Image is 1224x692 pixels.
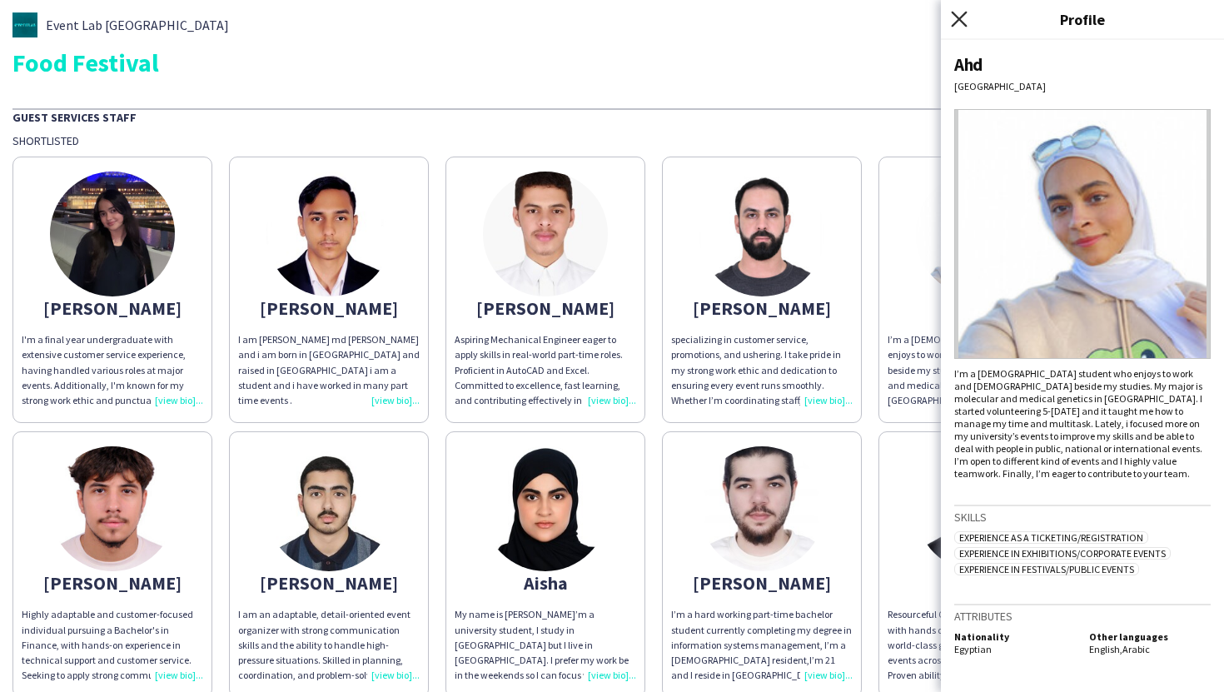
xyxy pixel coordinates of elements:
h3: Profile [941,8,1224,30]
div: I’m a [DEMOGRAPHIC_DATA] student who enjoys to work and [DEMOGRAPHIC_DATA] beside my studies. My ... [954,367,1211,480]
div: Arafa [888,575,1069,590]
span: Experience in Exhibitions/Corporate Events [954,547,1171,560]
img: thumb-6677d1db0e8d8.jpg [699,446,824,571]
h5: Nationality [954,630,1076,643]
span: Experience as a Ticketing/Registration [954,531,1148,544]
div: [PERSON_NAME] [22,301,203,316]
span: Arabic [1122,643,1150,655]
div: [PERSON_NAME] [455,301,636,316]
div: [GEOGRAPHIC_DATA] [954,80,1211,92]
img: thumb-66b7ee6def4a1.jpg [266,446,391,571]
div: I’m a [DEMOGRAPHIC_DATA] student who enjoys to work and [DEMOGRAPHIC_DATA] beside my studies. My ... [888,332,1069,408]
div: Shortlisted [12,133,1212,148]
div: Ahd [954,53,1211,76]
h3: Attributes [954,609,1211,624]
h3: Skills [954,510,1211,525]
div: I am an adaptable, detail-oriented event organizer with strong communication skills and the abili... [238,607,420,683]
img: thumb-66f58c2e3e9fe.jpeg [483,446,608,571]
div: [PERSON_NAME] [22,575,203,590]
div: My name is [PERSON_NAME]’m a university student, I study in [GEOGRAPHIC_DATA] but I live in [GEOG... [455,607,636,683]
img: thumb-6697c11b8a527.jpeg [50,172,175,296]
img: thumb-6635ce9498297.jpeg [50,446,175,571]
img: thumb-66af50ae5dfef.jpeg [266,172,391,296]
img: thumb-66a942791f0e5.jpeg [916,172,1041,296]
div: [PERSON_NAME] [671,301,853,316]
div: Food Festival [12,50,1212,75]
span: English , [1089,643,1122,655]
img: thumb-68adb55c1c647.jpeg [699,172,824,296]
div: specializing in customer service, promotions, and ushering. I take pride in my strong work ethic ... [671,332,853,408]
div: [PERSON_NAME] [238,575,420,590]
span: Event Lab [GEOGRAPHIC_DATA] [46,17,229,32]
img: Crew avatar or photo [954,109,1211,359]
img: thumb-bc8bcde2-2631-477f-8e6b-8adc8ce37cb4.jpg [12,12,37,37]
span: Egyptian [954,643,992,655]
span: Experience in Festivals/Public Events [954,563,1139,575]
div: Guest Services Staff [12,108,1212,125]
div: I am [PERSON_NAME] md [PERSON_NAME] and i am born in [GEOGRAPHIC_DATA] and raised in [GEOGRAPHIC_... [238,332,420,408]
img: thumb-671a75407f30e.jpeg [483,172,608,296]
div: Resourceful Computer Science student with hands on experience in delivering world-class guest ser... [888,607,1069,683]
div: Ahd [888,301,1069,316]
div: [PERSON_NAME] [238,301,420,316]
div: [PERSON_NAME] [671,575,853,590]
div: I'm a final year undergraduate with extensive customer service experience, having handled various... [22,332,203,408]
div: Aspiring Mechanical Engineer eager to apply skills in real-world part-time roles. Proficient in A... [455,332,636,408]
img: thumb-674714d8d9b09.jpeg [916,446,1041,571]
div: Highly adaptable and customer-focused individual pursuing a Bachelor's in Finance, with hands-on ... [22,607,203,683]
h5: Other languages [1089,630,1211,643]
div: Aisha [455,575,636,590]
div: I’m a hard working part-time bachelor student currently completing my degree in information syste... [671,607,853,683]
